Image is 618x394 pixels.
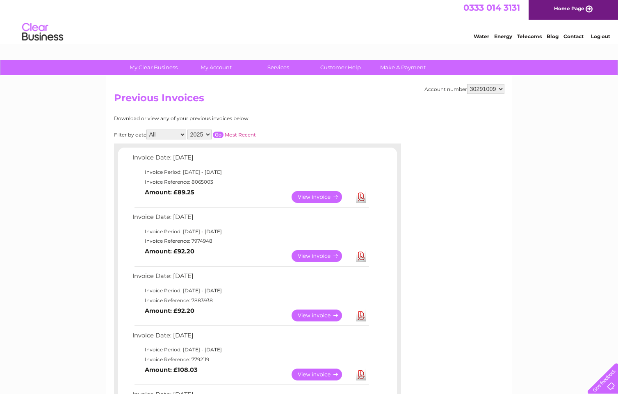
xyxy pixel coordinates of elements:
[145,189,194,196] b: Amount: £89.25
[130,296,370,305] td: Invoice Reference: 7883938
[130,286,370,296] td: Invoice Period: [DATE] - [DATE]
[369,60,437,75] a: Make A Payment
[307,60,374,75] a: Customer Help
[145,248,194,255] b: Amount: £92.20
[130,167,370,177] td: Invoice Period: [DATE] - [DATE]
[356,369,366,380] a: Download
[116,5,503,40] div: Clear Business is a trading name of Verastar Limited (registered in [GEOGRAPHIC_DATA] No. 3667643...
[114,116,329,121] div: Download or view any of your previous invoices below.
[130,330,370,345] td: Invoice Date: [DATE]
[356,310,366,321] a: Download
[292,310,352,321] a: View
[130,212,370,227] td: Invoice Date: [DATE]
[130,271,370,286] td: Invoice Date: [DATE]
[517,35,542,41] a: Telecoms
[494,35,512,41] a: Energy
[292,191,352,203] a: View
[130,355,370,364] td: Invoice Reference: 7792119
[130,177,370,187] td: Invoice Reference: 8065003
[292,250,352,262] a: View
[120,60,187,75] a: My Clear Business
[130,152,370,167] td: Invoice Date: [DATE]
[114,92,504,108] h2: Previous Invoices
[463,4,520,14] a: 0333 014 3131
[114,130,329,139] div: Filter by date
[591,35,610,41] a: Log out
[225,132,256,138] a: Most Recent
[22,21,64,46] img: logo.png
[474,35,489,41] a: Water
[356,250,366,262] a: Download
[563,35,584,41] a: Contact
[356,191,366,203] a: Download
[145,307,194,314] b: Amount: £92.20
[145,366,198,374] b: Amount: £108.03
[182,60,250,75] a: My Account
[292,369,352,380] a: View
[130,227,370,237] td: Invoice Period: [DATE] - [DATE]
[244,60,312,75] a: Services
[547,35,559,41] a: Blog
[130,236,370,246] td: Invoice Reference: 7974948
[424,84,504,94] div: Account number
[130,345,370,355] td: Invoice Period: [DATE] - [DATE]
